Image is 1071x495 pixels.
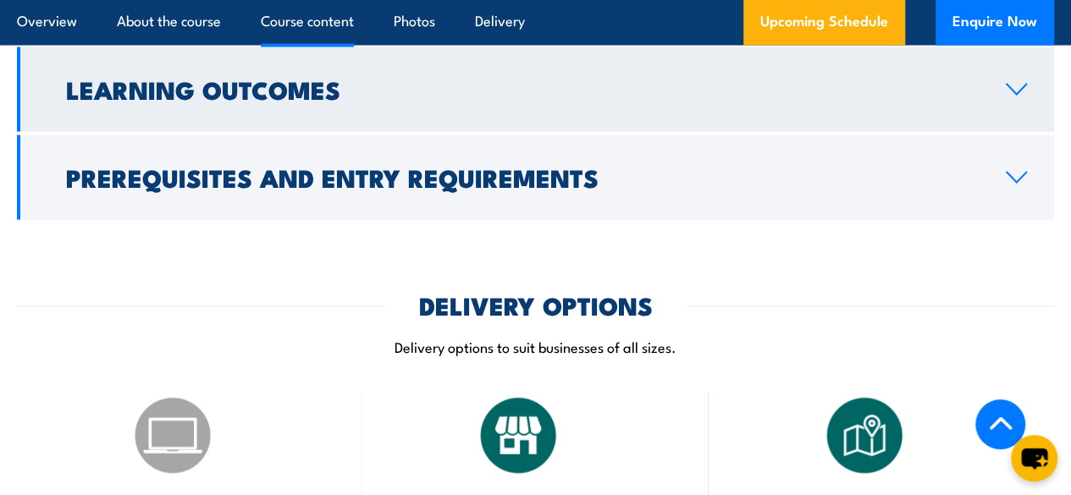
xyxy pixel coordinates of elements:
button: chat-button [1011,435,1057,481]
a: Learning Outcomes [17,47,1054,131]
p: Delivery options to suit businesses of all sizes. [17,336,1054,355]
h2: Learning Outcomes [66,77,979,99]
a: Prerequisites and Entry Requirements [17,135,1054,219]
h2: Prerequisites and Entry Requirements [66,165,979,187]
h2: DELIVERY OPTIONS [419,293,653,315]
